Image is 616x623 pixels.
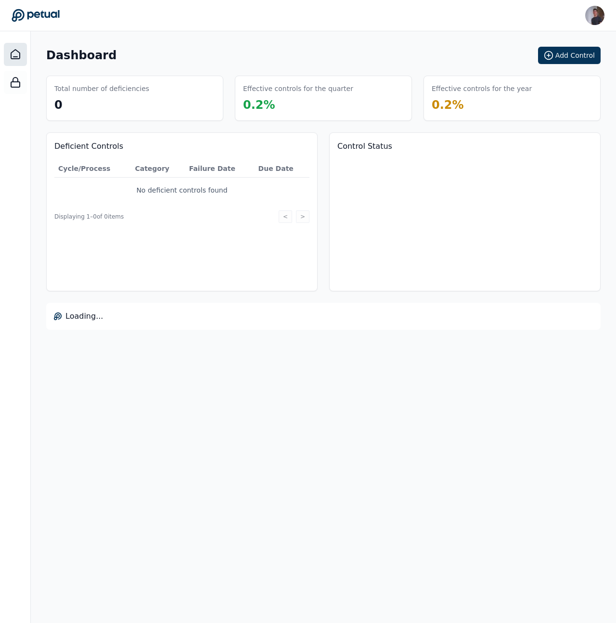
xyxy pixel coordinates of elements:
img: Andrew Li [585,6,604,25]
th: Due Date [255,160,309,178]
td: No deficient controls found [54,178,309,203]
div: Loading... [46,303,601,330]
h3: Control Status [337,141,592,152]
span: 0.2 % [243,98,275,112]
th: Category [131,160,185,178]
h3: Total number of deficiencies [54,84,149,93]
span: 0.2 % [432,98,464,112]
h3: Effective controls for the year [432,84,532,93]
button: Add Control [538,47,601,64]
span: 0 [54,98,63,112]
th: Cycle/Process [54,160,131,178]
span: Displaying 1– 0 of 0 items [54,213,124,221]
button: > [296,210,309,223]
a: SOC [4,71,27,94]
a: Dashboard [4,43,27,66]
h3: Deficient Controls [54,141,309,152]
th: Failure Date [185,160,255,178]
h3: Effective controls for the quarter [243,84,353,93]
button: < [279,210,292,223]
a: Go to Dashboard [12,9,60,22]
h1: Dashboard [46,48,116,63]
